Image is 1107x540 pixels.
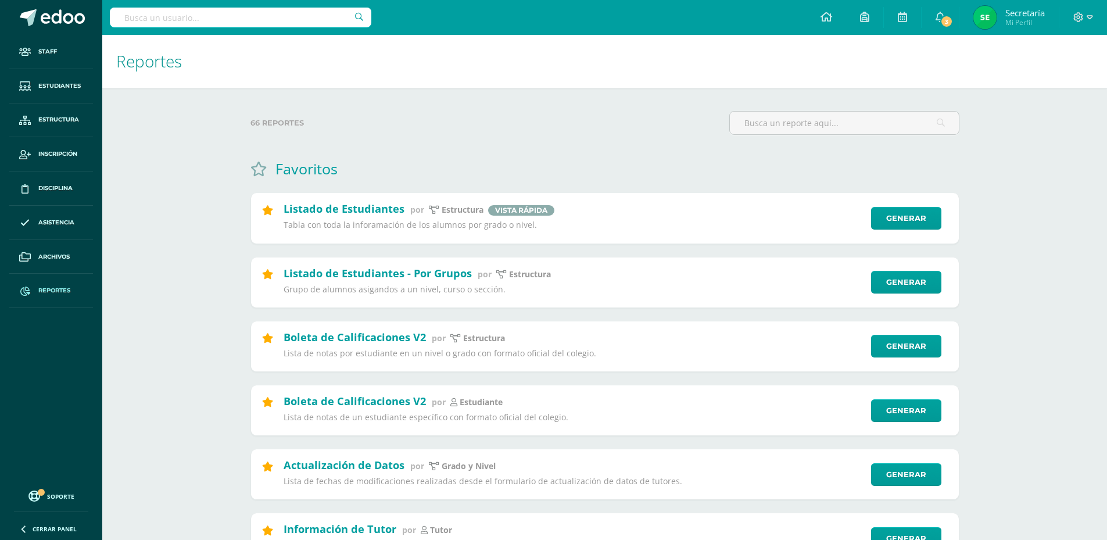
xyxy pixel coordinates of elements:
a: Staff [9,35,93,69]
p: Lista de fechas de modificaciones realizadas desde el formulario de actualización de datos de tut... [284,476,864,487]
p: Grupo de alumnos asigandos a un nivel, curso o sección. [284,284,864,295]
a: Estudiantes [9,69,93,103]
p: estudiante [460,397,503,407]
p: estructura [509,269,551,280]
a: Inscripción [9,137,93,171]
span: Staff [38,47,57,56]
a: Generar [871,335,941,357]
span: Cerrar panel [33,525,77,533]
a: Archivos [9,240,93,274]
label: 66 reportes [250,111,720,135]
p: Lista de notas por estudiante en un nivel o grado con formato oficial del colegio. [284,348,864,359]
span: Reportes [116,50,182,72]
a: Estructura [9,103,93,138]
h1: Favoritos [275,159,338,178]
input: Busca un reporte aquí... [730,112,959,134]
h2: Actualización de Datos [284,458,404,472]
p: Tutor [430,525,452,535]
span: Asistencia [38,218,74,227]
span: Estructura [38,115,79,124]
h2: Boleta de Calificaciones V2 [284,394,426,408]
h2: Listado de Estudiantes - Por Grupos [284,266,472,280]
img: bb51d92fe231030405650637fd24292c.png [973,6,997,29]
a: Generar [871,399,941,422]
span: Vista rápida [488,205,554,216]
a: Generar [871,271,941,294]
span: Inscripción [38,149,77,159]
h2: Boleta de Calificaciones V2 [284,330,426,344]
p: Tabla con toda la inforamación de los alumnos por grado o nivel. [284,220,864,230]
a: Generar [871,463,941,486]
span: Disciplina [38,184,73,193]
span: 3 [940,15,953,28]
input: Busca un usuario... [110,8,371,27]
p: Grado y Nivel [442,461,496,471]
span: Reportes [38,286,70,295]
span: Secretaría [1005,7,1045,19]
span: Estudiantes [38,81,81,91]
span: Soporte [47,492,74,500]
a: Asistencia [9,206,93,240]
a: Reportes [9,274,93,308]
a: Soporte [14,488,88,503]
span: por [402,524,416,535]
span: por [478,269,492,280]
h2: Información de Tutor [284,522,396,536]
p: Lista de notas de un estudiante específico con formato oficial del colegio. [284,412,864,423]
span: Archivos [38,252,70,262]
span: por [410,460,424,471]
span: por [432,332,446,344]
span: por [432,396,446,407]
p: Estructura [463,333,505,344]
a: Generar [871,207,941,230]
span: por [410,204,424,215]
h2: Listado de Estudiantes [284,202,404,216]
a: Disciplina [9,171,93,206]
p: estructura [442,205,483,215]
span: Mi Perfil [1005,17,1045,27]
